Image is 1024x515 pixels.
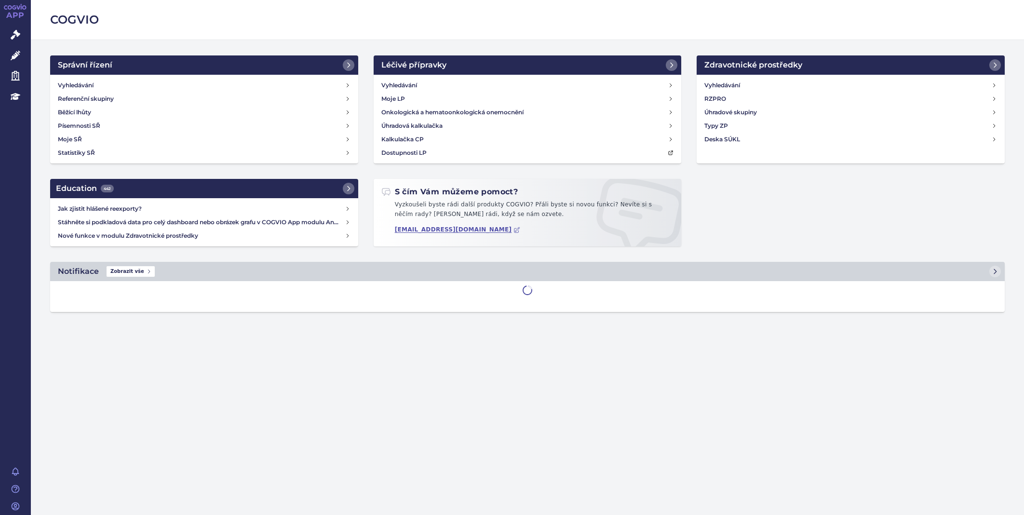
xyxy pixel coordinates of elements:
a: Vyhledávání [701,79,1001,92]
span: 442 [101,185,114,192]
a: Správní řízení [50,55,358,75]
h4: Statistiky SŘ [58,148,95,158]
h2: Léčivé přípravky [381,59,446,71]
h4: Moje SŘ [58,135,82,144]
h2: Education [56,183,114,194]
a: Zdravotnické prostředky [697,55,1005,75]
h4: Onkologická a hematoonkologická onemocnění [381,108,524,117]
h4: Nové funkce v modulu Zdravotnické prostředky [58,231,345,241]
a: Dostupnosti LP [377,146,678,160]
a: NotifikaceZobrazit vše [50,262,1005,281]
a: Vyhledávání [377,79,678,92]
a: Moje SŘ [54,133,354,146]
a: Běžící lhůty [54,106,354,119]
a: Deska SÚKL [701,133,1001,146]
span: Zobrazit vše [107,266,155,277]
a: Moje LP [377,92,678,106]
a: Písemnosti SŘ [54,119,354,133]
h4: Vyhledávání [704,81,740,90]
a: Nové funkce v modulu Zdravotnické prostředky [54,229,354,243]
h4: Písemnosti SŘ [58,121,100,131]
h4: Úhradové skupiny [704,108,757,117]
a: Typy ZP [701,119,1001,133]
h2: Správní řízení [58,59,112,71]
a: Stáhněte si podkladová data pro celý dashboard nebo obrázek grafu v COGVIO App modulu Analytics [54,216,354,229]
h4: Běžící lhůty [58,108,91,117]
h4: Vyhledávání [381,81,417,90]
h2: Notifikace [58,266,99,277]
a: RZPRO [701,92,1001,106]
p: Vyzkoušeli byste rádi další produkty COGVIO? Přáli byste si novou funkci? Nevíte si s něčím rady?... [381,200,674,223]
a: Kalkulačka CP [377,133,678,146]
a: Onkologická a hematoonkologická onemocnění [377,106,678,119]
h4: Dostupnosti LP [381,148,427,158]
h4: Referenční skupiny [58,94,114,104]
a: Statistiky SŘ [54,146,354,160]
h4: Úhradová kalkulačka [381,121,443,131]
h2: COGVIO [50,12,1005,28]
a: Úhradová kalkulačka [377,119,678,133]
a: Referenční skupiny [54,92,354,106]
h4: Stáhněte si podkladová data pro celý dashboard nebo obrázek grafu v COGVIO App modulu Analytics [58,217,345,227]
a: Léčivé přípravky [374,55,682,75]
h4: RZPRO [704,94,726,104]
a: Education442 [50,179,358,198]
a: [EMAIL_ADDRESS][DOMAIN_NAME] [395,226,521,233]
a: Vyhledávání [54,79,354,92]
h4: Deska SÚKL [704,135,740,144]
a: Jak zjistit hlášené reexporty? [54,202,354,216]
h4: Kalkulačka CP [381,135,424,144]
h2: S čím Vám můžeme pomoct? [381,187,518,197]
h4: Jak zjistit hlášené reexporty? [58,204,345,214]
h4: Vyhledávání [58,81,94,90]
h4: Typy ZP [704,121,728,131]
a: Úhradové skupiny [701,106,1001,119]
h2: Zdravotnické prostředky [704,59,802,71]
h4: Moje LP [381,94,405,104]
